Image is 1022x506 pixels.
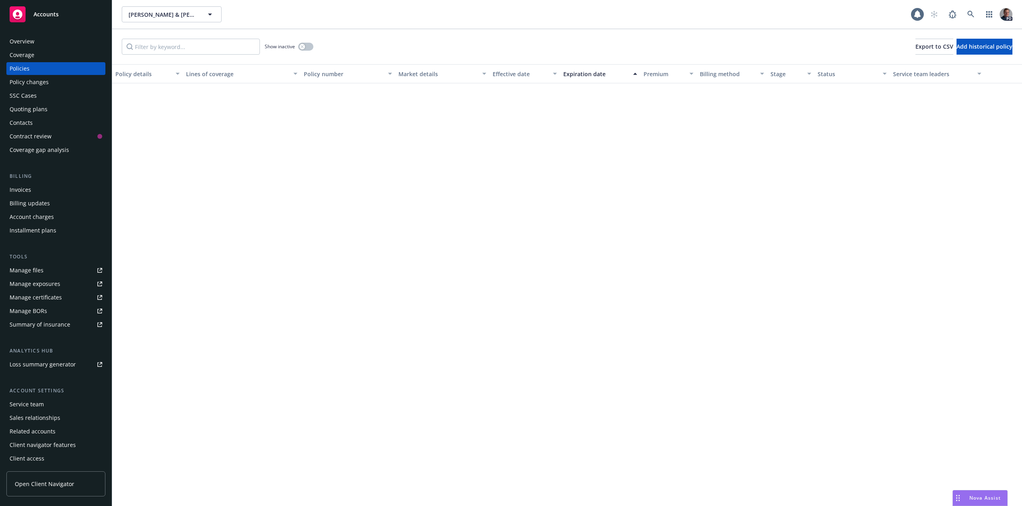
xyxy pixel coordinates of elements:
div: Expiration date [563,70,628,78]
div: Policy number [304,70,383,78]
div: Status [818,70,878,78]
span: Open Client Navigator [15,480,74,488]
button: [PERSON_NAME] & [PERSON_NAME] Revocable Trust Et al [122,6,222,22]
a: Installment plans [6,224,105,237]
div: Policy changes [10,76,49,89]
span: [PERSON_NAME] & [PERSON_NAME] Revocable Trust Et al [129,10,198,19]
div: Billing updates [10,197,50,210]
a: Contacts [6,116,105,129]
div: Loss summary generator [10,358,76,371]
a: Service team [6,398,105,411]
a: Policy changes [6,76,105,89]
button: Expiration date [560,64,640,83]
button: Premium [640,64,697,83]
a: Policies [6,62,105,75]
div: Analytics hub [6,347,105,355]
a: Manage certificates [6,291,105,304]
div: Manage exposures [10,278,60,290]
a: Search [963,6,979,22]
div: Manage certificates [10,291,62,304]
div: Account charges [10,211,54,223]
div: Invoices [10,183,31,196]
div: Coverage gap analysis [10,144,69,156]
button: Status [814,64,890,83]
a: Start snowing [926,6,942,22]
div: Client navigator features [10,439,76,451]
div: Market details [398,70,477,78]
div: Client access [10,452,44,465]
span: Add historical policy [957,43,1012,50]
button: Policy number [301,64,395,83]
button: Service team leaders [890,64,984,83]
div: Summary of insurance [10,318,70,331]
input: Filter by keyword... [122,39,260,55]
div: Account settings [6,387,105,395]
span: Nova Assist [969,494,1001,501]
a: Client access [6,452,105,465]
div: Policy details [115,70,171,78]
div: Stage [770,70,802,78]
a: Coverage [6,49,105,61]
button: Stage [767,64,814,83]
div: Manage BORs [10,305,47,317]
a: Manage files [6,264,105,277]
button: Export to CSV [915,39,953,55]
div: Billing [6,172,105,180]
div: Contract review [10,130,51,143]
a: Manage BORs [6,305,105,317]
button: Nova Assist [953,490,1008,506]
div: Service team leaders [893,70,972,78]
span: Accounts [34,11,59,18]
div: Contacts [10,116,33,129]
a: Invoices [6,183,105,196]
div: Sales relationships [10,411,60,424]
a: Client navigator features [6,439,105,451]
div: SSC Cases [10,89,37,102]
a: Loss summary generator [6,358,105,371]
div: Quoting plans [10,103,48,116]
button: Market details [395,64,489,83]
a: Report a Bug [945,6,961,22]
a: Quoting plans [6,103,105,116]
div: Drag to move [953,490,963,506]
span: Export to CSV [915,43,953,50]
div: Lines of coverage [186,70,289,78]
a: Billing updates [6,197,105,210]
a: Coverage gap analysis [6,144,105,156]
a: Sales relationships [6,411,105,424]
div: Coverage [10,49,34,61]
button: Add historical policy [957,39,1012,55]
a: Overview [6,35,105,48]
div: Overview [10,35,34,48]
div: Effective date [493,70,548,78]
a: Accounts [6,3,105,26]
a: Contract review [6,130,105,143]
div: Policies [10,62,30,75]
span: Show inactive [265,43,295,50]
a: Manage exposures [6,278,105,290]
a: Summary of insurance [6,318,105,331]
button: Billing method [697,64,767,83]
div: Billing method [700,70,755,78]
button: Effective date [489,64,560,83]
div: Tools [6,253,105,261]
a: Account charges [6,211,105,223]
div: Related accounts [10,425,55,438]
a: Switch app [981,6,997,22]
button: Lines of coverage [183,64,301,83]
div: Manage files [10,264,44,277]
button: Policy details [112,64,183,83]
div: Service team [10,398,44,411]
div: Installment plans [10,224,56,237]
div: Premium [644,70,685,78]
img: photo [1000,8,1012,21]
a: SSC Cases [6,89,105,102]
a: Related accounts [6,425,105,438]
